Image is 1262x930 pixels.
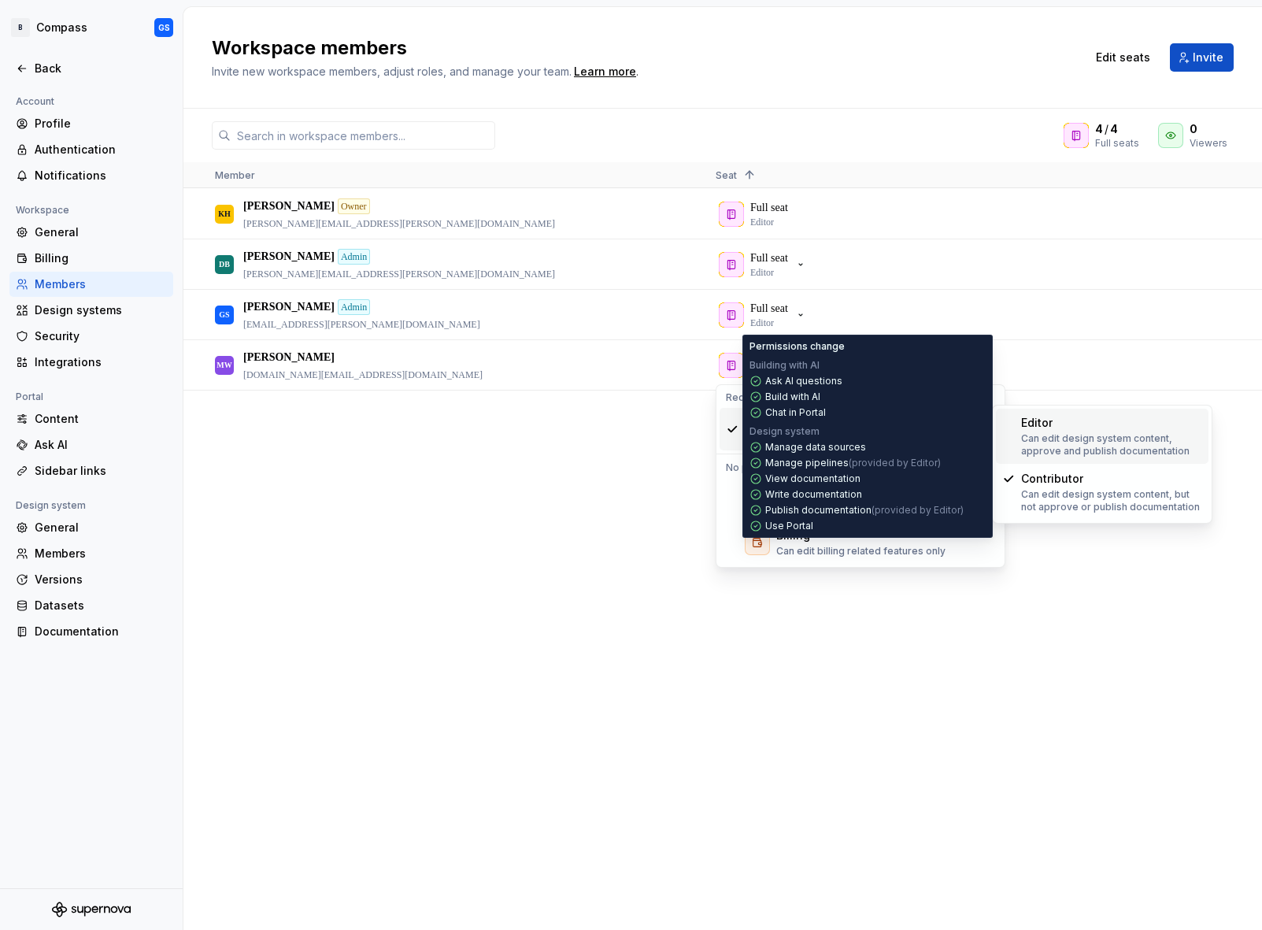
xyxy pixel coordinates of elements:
[35,168,167,183] div: Notifications
[9,496,92,515] div: Design system
[1095,137,1139,150] div: Full seats
[9,92,61,111] div: Account
[9,272,173,297] a: Members
[35,116,167,132] div: Profile
[219,249,230,280] div: DB
[749,425,820,438] p: Design system
[217,350,231,380] div: MW
[1021,488,1202,513] p: Can edit design system content, but not approve or publish documentation
[243,299,335,315] p: [PERSON_NAME]
[1170,43,1234,72] button: Invite
[749,359,820,372] p: Building with AI
[212,35,1067,61] h2: Workspace members
[35,224,167,240] div: General
[776,545,946,558] p: Can edit billing related features only
[1021,471,1083,487] div: Contributor
[750,301,788,317] p: Full seat
[1021,415,1053,431] div: Editor
[765,406,826,419] p: Chat in Portal
[1193,50,1223,65] span: Invite
[750,266,774,279] p: Editor
[35,624,167,639] div: Documentation
[243,217,555,230] p: [PERSON_NAME][EMAIL_ADDRESS][PERSON_NAME][DOMAIN_NAME]
[750,250,788,266] p: Full seat
[9,406,173,432] a: Content
[35,302,167,318] div: Design systems
[9,137,173,162] a: Authentication
[35,276,167,292] div: Members
[35,411,167,427] div: Content
[716,350,820,381] button: Full seatContributor
[765,441,866,454] p: Manage data sources
[1190,121,1197,137] span: 0
[1190,137,1227,150] div: Viewers
[243,369,483,381] p: [DOMAIN_NAME][EMAIL_ADDRESS][DOMAIN_NAME]
[1021,432,1202,458] p: Can edit design system content, approve and publish documentation
[9,220,173,245] a: General
[9,593,173,618] a: Datasets
[749,340,845,353] p: Permissions change
[3,10,179,45] button: BCompassGS
[765,488,862,501] p: Write documentation
[35,328,167,344] div: Security
[9,387,50,406] div: Portal
[35,546,167,561] div: Members
[1095,121,1139,137] div: /
[716,249,813,280] button: Full seatEditor
[765,457,941,469] p: Manage pipelines
[9,541,173,566] a: Members
[35,572,167,587] div: Versions
[219,299,229,330] div: GS
[338,249,370,265] div: Admin
[716,169,737,181] span: Seat
[9,350,173,375] a: Integrations
[231,121,495,150] input: Search in workspace members...
[1096,50,1150,65] span: Edit seats
[35,520,167,535] div: General
[9,298,173,323] a: Design systems
[52,902,131,917] svg: Supernova Logo
[1086,43,1160,72] button: Edit seats
[338,198,370,214] div: Owner
[243,318,480,331] p: [EMAIL_ADDRESS][PERSON_NAME][DOMAIN_NAME]
[215,169,255,181] span: Member
[720,458,1001,477] div: No paid seat required
[872,504,964,516] span: (provided by Editor)
[11,18,30,37] div: B
[720,388,1001,407] div: Requires paid seat
[572,66,638,78] span: .
[1095,121,1103,137] span: 4
[9,432,173,458] a: Ask AI
[9,458,173,484] a: Sidebar links
[574,64,636,80] a: Learn more
[35,61,167,76] div: Back
[716,299,813,331] button: Full seatEditor
[243,198,335,214] p: [PERSON_NAME]
[765,375,842,387] p: Ask AI questions
[9,619,173,644] a: Documentation
[765,520,813,532] p: Use Portal
[9,324,173,349] a: Security
[36,20,87,35] div: Compass
[243,268,555,280] p: [PERSON_NAME][EMAIL_ADDRESS][PERSON_NAME][DOMAIN_NAME]
[1110,121,1118,137] span: 4
[9,515,173,540] a: General
[765,391,820,403] p: Build with AI
[35,598,167,613] div: Datasets
[9,56,173,81] a: Back
[9,201,76,220] div: Workspace
[212,65,572,78] span: Invite new workspace members, adjust roles, and manage your team.
[35,437,167,453] div: Ask AI
[9,246,173,271] a: Billing
[765,504,964,517] p: Publish documentation
[9,567,173,592] a: Versions
[35,354,167,370] div: Integrations
[765,472,860,485] p: View documentation
[243,249,335,265] p: [PERSON_NAME]
[849,457,941,469] span: (provided by Editor)
[35,463,167,479] div: Sidebar links
[338,299,370,315] div: Admin
[243,350,335,365] p: [PERSON_NAME]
